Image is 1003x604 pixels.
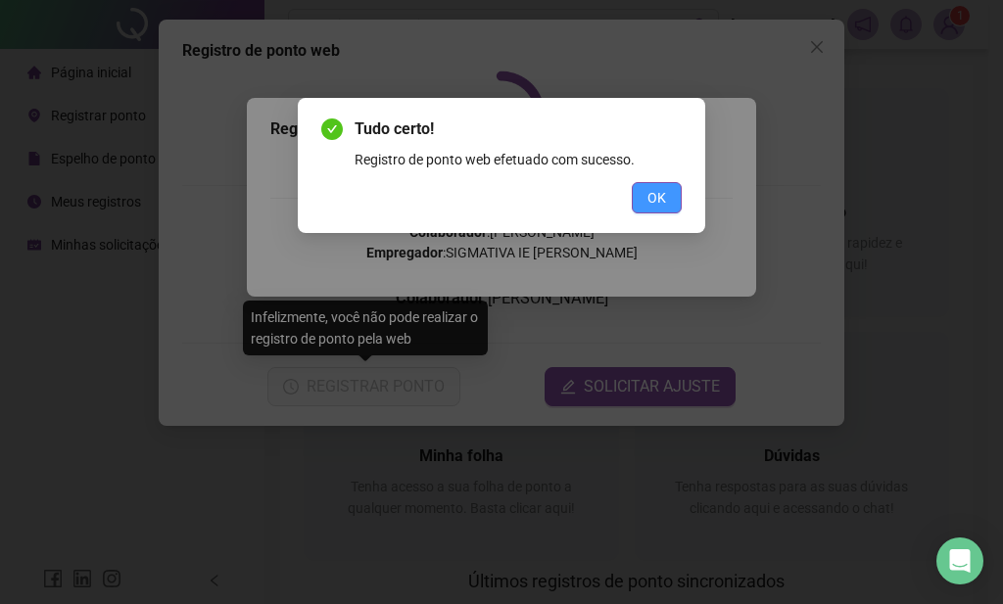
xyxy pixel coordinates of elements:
span: Tudo certo! [355,117,682,141]
div: Open Intercom Messenger [936,537,983,584]
div: Registro de ponto web efetuado com sucesso. [355,149,682,170]
span: OK [647,187,666,209]
button: OK [632,182,682,213]
span: check-circle [321,118,343,140]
